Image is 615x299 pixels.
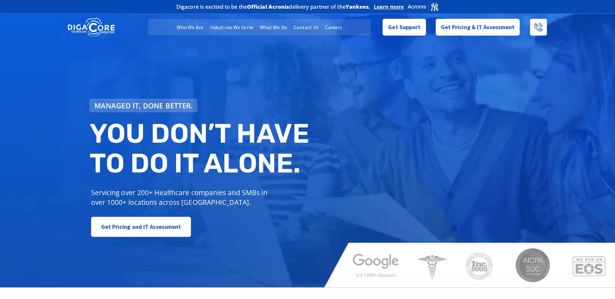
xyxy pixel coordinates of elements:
[346,3,371,10] b: Yankees.
[441,21,515,34] span: Get Pricing & IT Assessment
[374,4,404,10] a: Learn more
[94,102,193,109] span: Managed IT, done better.
[173,19,207,35] a: Who We Are
[383,19,426,36] a: Get Support
[91,188,272,207] p: Servicing over 200+ Healthcare companies and SMBs in over 1000+ locations across [GEOGRAPHIC_DATA].
[388,21,420,34] span: Get Support
[176,4,371,9] h2: Digacore is excited to be the delivery partner of the
[89,119,313,178] h2: You don’t have to do IT alone.
[148,19,371,35] nav: Menu
[68,17,115,38] img: DigaCore Technology Consulting
[322,19,346,35] a: Careers
[89,99,198,112] a: Managed IT, done better.
[247,3,289,10] b: Official Acronis
[436,19,520,36] a: Get Pricing & IT Assessment
[101,220,181,233] span: Get Pricing and IT Assessment
[91,217,191,237] a: Get Pricing and IT Assessment
[407,2,439,11] img: Acronis
[207,19,257,35] a: Industries We Serve
[257,19,290,35] a: What We Do
[290,19,322,35] a: Contact Us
